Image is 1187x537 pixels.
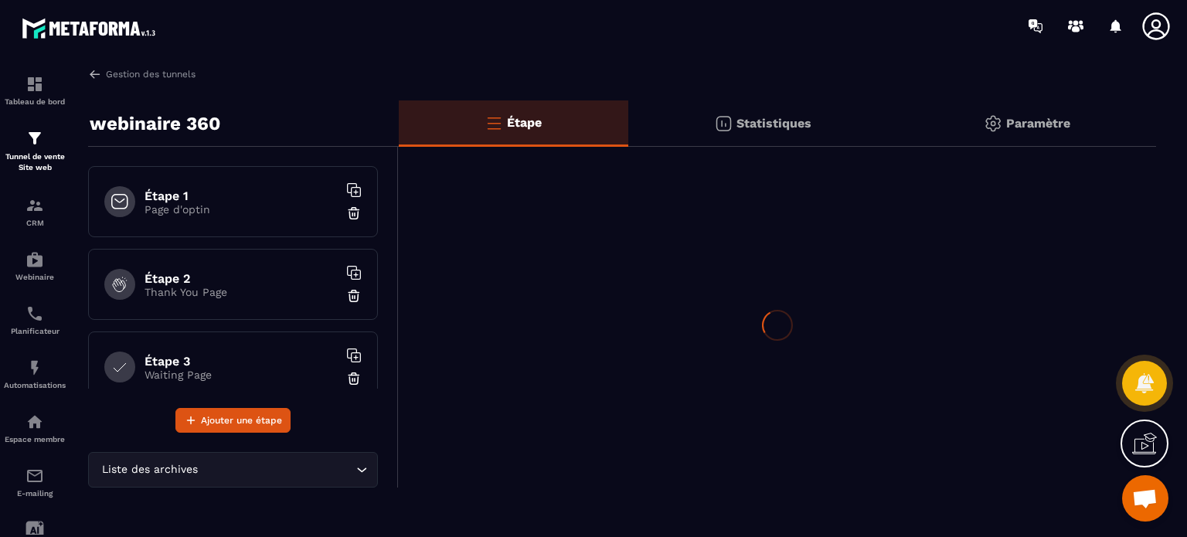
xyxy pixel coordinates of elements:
a: formationformationTunnel de vente Site web [4,117,66,185]
div: Ouvrir le chat [1122,475,1168,522]
p: Tunnel de vente Site web [4,151,66,173]
p: E-mailing [4,489,66,498]
p: Thank You Page [145,286,338,298]
img: trash [346,206,362,221]
p: Webinaire [4,273,66,281]
img: bars-o.4a397970.svg [485,114,503,132]
img: formation [26,75,44,93]
a: automationsautomationsWebinaire [4,239,66,293]
img: trash [346,371,362,386]
img: scheduler [26,304,44,323]
h6: Étape 3 [145,354,338,369]
p: Tableau de bord [4,97,66,106]
p: Waiting Page [145,369,338,381]
img: setting-gr.5f69749f.svg [984,114,1002,133]
a: schedulerschedulerPlanificateur [4,293,66,347]
a: formationformationTableau de bord [4,63,66,117]
p: Automatisations [4,381,66,389]
a: formationformationCRM [4,185,66,239]
img: arrow [88,67,102,81]
a: Gestion des tunnels [88,67,196,81]
p: Paramètre [1006,116,1070,131]
img: automations [26,359,44,377]
a: automationsautomationsEspace membre [4,401,66,455]
img: automations [26,250,44,269]
input: Search for option [201,461,352,478]
img: logo [22,14,161,42]
p: Statistiques [736,116,811,131]
div: Search for option [88,452,378,488]
p: Planificateur [4,327,66,335]
img: stats.20deebd0.svg [714,114,733,133]
button: Ajouter une étape [175,408,291,433]
p: Espace membre [4,435,66,444]
img: formation [26,196,44,215]
a: emailemailE-mailing [4,455,66,509]
span: Ajouter une étape [201,413,282,428]
p: Étape [507,115,542,130]
p: webinaire 360 [90,108,220,139]
img: automations [26,413,44,431]
p: Page d'optin [145,203,338,216]
span: Liste des archives [98,461,201,478]
h6: Étape 1 [145,189,338,203]
img: formation [26,129,44,148]
img: email [26,467,44,485]
p: CRM [4,219,66,227]
h6: Étape 2 [145,271,338,286]
a: automationsautomationsAutomatisations [4,347,66,401]
img: trash [346,288,362,304]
